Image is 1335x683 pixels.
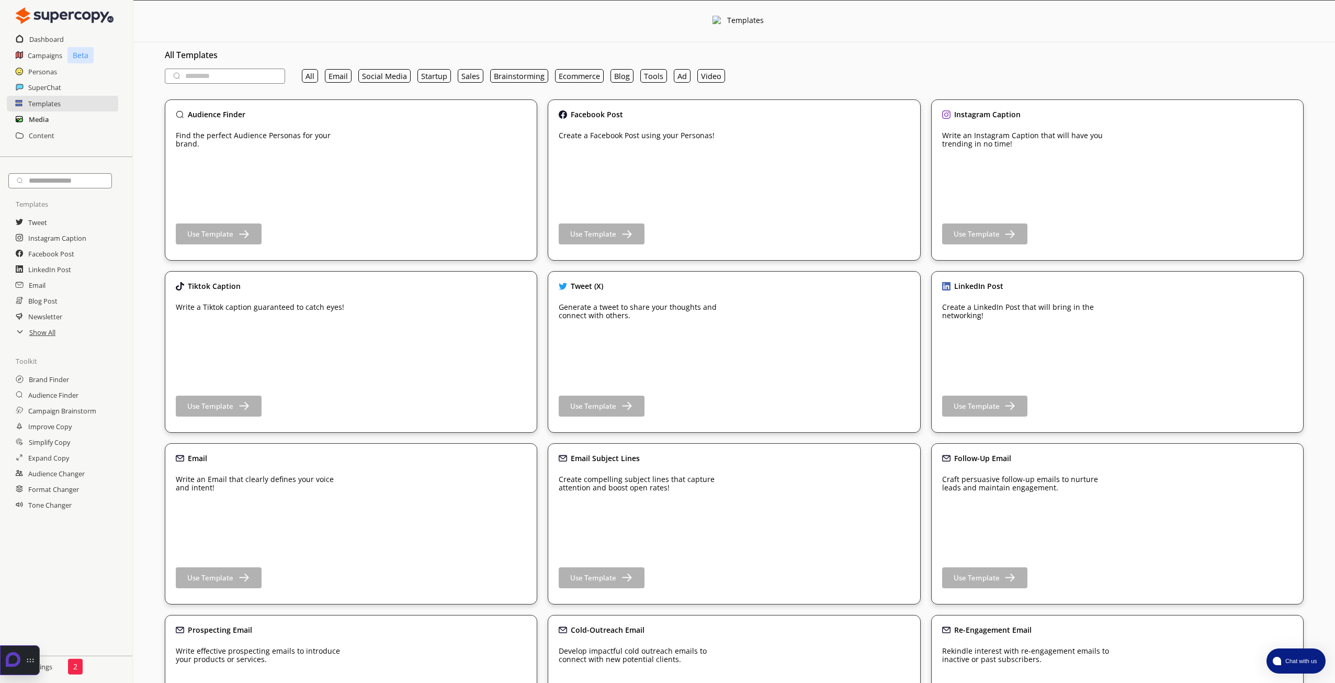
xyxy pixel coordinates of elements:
[559,223,644,244] button: Use Template
[176,110,184,119] img: Close
[942,396,1028,417] button: Use Template
[28,497,72,513] a: Tone Changer
[176,454,184,463] img: Close
[954,573,1000,583] b: Use Template
[954,109,1021,119] b: Instagram Caption
[28,419,72,434] a: Improve Copy
[187,401,233,411] b: Use Template
[188,453,207,463] b: Email
[458,69,483,83] button: Sales
[16,5,114,26] img: Close
[28,230,86,246] a: Instagram Caption
[28,403,96,419] a: Campaign Brainstorm
[1281,657,1319,665] span: Chat with us
[176,131,348,148] p: Find the perfect Audience Personas for your brand.
[942,282,951,290] img: Close
[188,281,241,291] b: Tiktok Caption
[942,110,951,119] img: Close
[559,475,731,492] p: Create compelling subject lines that capture attention and boost open rates!
[417,69,451,83] button: Startup
[559,110,567,119] img: Close
[28,482,79,497] a: Format Changer
[29,111,49,127] a: Media
[570,401,616,411] b: Use Template
[176,475,348,492] p: Write an Email that clearly defines your voice and intent!
[727,16,764,27] div: Templates
[176,282,184,290] img: Close
[29,434,70,450] a: Simplify Copy
[176,303,344,311] p: Write a Tiktok caption guaranteed to catch eyes!
[571,281,603,291] b: Tweet (X)
[559,396,644,417] button: Use Template
[188,109,245,119] b: Audience Finder
[559,626,567,634] img: Close
[29,128,54,143] a: Content
[28,48,62,63] a: Campaigns
[674,69,691,83] button: Ad
[176,647,348,664] p: Write effective prospecting emails to introduce your products or services.
[302,69,318,83] button: All
[954,229,1000,239] b: Use Template
[28,64,57,80] a: Personas
[640,69,667,83] button: Tools
[570,229,616,239] b: Use Template
[571,453,640,463] b: Email Subject Lines
[954,281,1003,291] b: LinkedIn Post
[559,647,731,664] p: Develop impactful cold outreach emails to connect with new potential clients.
[697,69,725,83] button: Video
[942,223,1028,244] button: Use Template
[942,475,1115,492] p: Craft persuasive follow-up emails to nurture leads and maintain engagement.
[176,626,184,634] img: Close
[28,215,47,230] a: Tweet
[29,31,64,47] a: Dashboard
[571,625,644,635] b: Cold-Outreach Email
[28,387,78,403] a: Audience Finder
[942,303,1115,320] p: Create a LinkedIn Post that will bring in the networking!
[176,223,262,244] button: Use Template
[28,466,85,482] h2: Audience Changer
[188,625,252,635] b: Prospecting Email
[490,69,548,83] button: Brainstorming
[165,47,1304,63] h3: All Templates
[29,277,46,293] a: Email
[942,567,1028,588] button: Use Template
[73,663,77,671] p: 2
[942,647,1115,664] p: Rekindle interest with re-engagement emails to inactive or past subscribers.
[570,573,616,583] b: Use Template
[559,131,715,140] p: Create a Facebook Post using your Personas!
[29,324,55,340] a: Show All
[28,246,74,262] a: Facebook Post
[29,372,69,387] a: Brand Finder
[571,109,623,119] b: Facebook Post
[954,401,1000,411] b: Use Template
[28,96,61,111] a: Templates
[712,16,722,25] img: Close
[28,293,58,309] a: Blog Post
[555,69,604,83] button: Ecommerce
[28,309,62,324] a: Newsletter
[28,80,61,95] a: SuperChat
[954,453,1011,463] b: Follow-Up Email
[28,262,71,277] a: LinkedIn Post
[28,450,69,466] h2: Expand Copy
[1266,648,1326,674] button: atlas-launcher
[325,69,352,83] button: Email
[67,47,94,63] p: Beta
